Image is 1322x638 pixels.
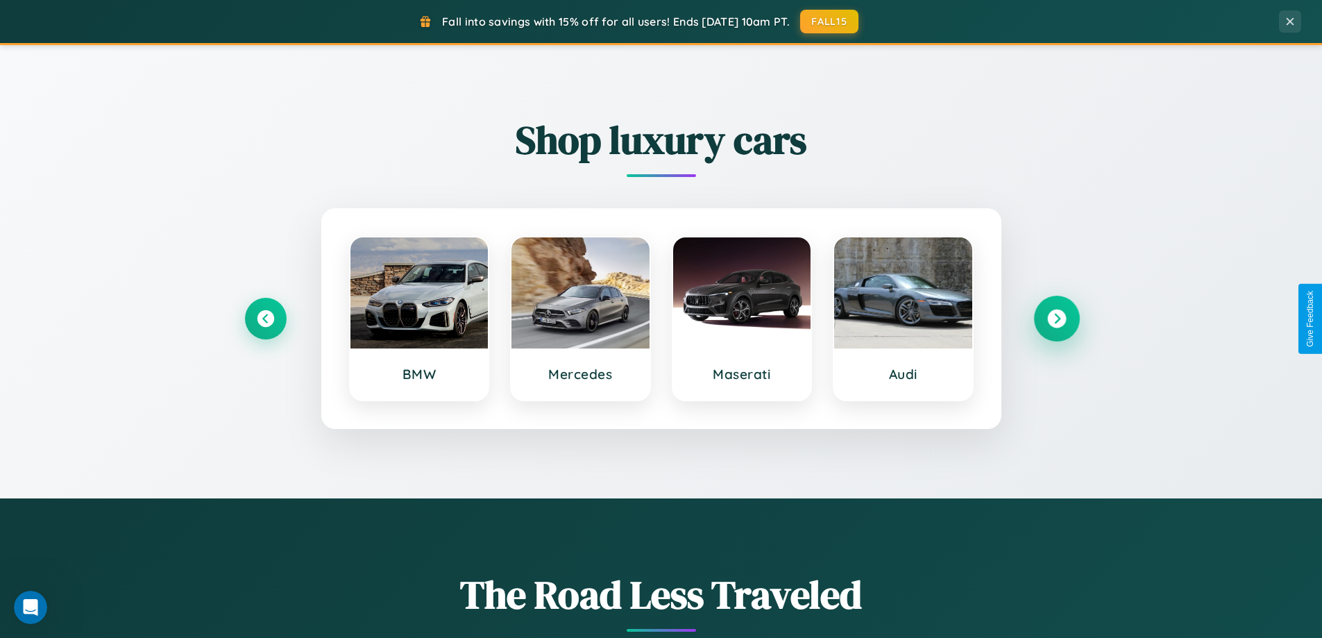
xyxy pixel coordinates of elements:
[442,15,790,28] span: Fall into savings with 15% off for all users! Ends [DATE] 10am PT.
[800,10,858,33] button: FALL15
[245,568,1078,621] h1: The Road Less Traveled
[14,591,47,624] iframe: Intercom live chat
[525,366,636,383] h3: Mercedes
[1305,291,1315,347] div: Give Feedback
[364,366,475,383] h3: BMW
[848,366,958,383] h3: Audi
[245,113,1078,167] h2: Shop luxury cars
[687,366,797,383] h3: Maserati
